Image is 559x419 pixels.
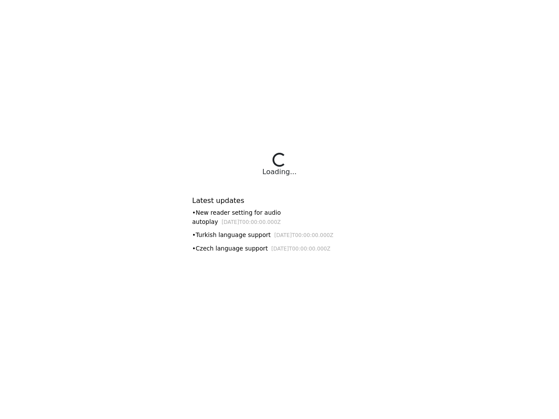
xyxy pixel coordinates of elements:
h6: Latest updates [192,196,367,205]
small: [DATE]T00:00:00.000Z [221,219,281,225]
div: • Turkish language support [192,230,367,240]
small: [DATE]T00:00:00.000Z [271,246,331,252]
small: [DATE]T00:00:00.000Z [274,232,334,238]
div: • Czech language support [192,244,367,253]
div: Loading... [262,167,297,177]
div: • New reader setting for audio autoplay [192,208,367,226]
